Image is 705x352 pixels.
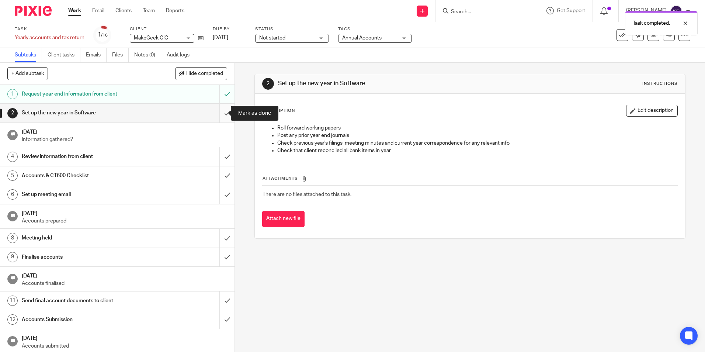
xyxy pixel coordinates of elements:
div: 11 [7,296,18,306]
div: 1 [98,31,108,39]
img: Pixie [15,6,52,16]
button: Attach new file [262,211,305,227]
img: svg%3E [670,5,682,17]
div: 12 [7,314,18,325]
button: Hide completed [175,67,227,80]
div: 2 [262,78,274,90]
label: Due by [213,26,246,32]
div: 2 [7,108,18,118]
h1: [DATE] [22,127,228,136]
a: Work [68,7,81,14]
a: Emails [86,48,107,62]
a: Email [92,7,104,14]
h1: Send final account documents to client [22,295,149,306]
div: 9 [7,252,18,262]
button: + Add subtask [7,67,48,80]
small: /16 [101,33,108,37]
h1: Set up meeting email [22,189,149,200]
span: [DATE] [213,35,228,40]
label: Task [15,26,84,32]
p: Check that client reconciled all bank items in year [277,147,677,154]
p: Accounts submitted [22,342,228,350]
span: Annual Accounts [342,35,382,41]
h1: Set up the new year in Software [278,80,486,87]
h1: Set up the new year in Software [22,107,149,118]
a: Clients [115,7,132,14]
div: 4 [7,152,18,162]
div: 6 [7,189,18,200]
a: Reports [166,7,184,14]
h1: [DATE] [22,333,228,342]
p: Description [262,108,295,114]
span: MakeGeek CIC [134,35,168,41]
p: Roll forward working papers [277,124,677,132]
label: Tags [338,26,412,32]
h1: [DATE] [22,208,228,217]
div: 5 [7,170,18,181]
a: Team [143,7,155,14]
h1: [DATE] [22,270,228,280]
h1: Request year end information from client [22,89,149,100]
p: Accounts prepared [22,217,228,225]
p: Check previous year's filings, meeting minutes and current year correspondence for any relevant info [277,139,677,147]
p: Task completed. [633,20,670,27]
h1: Accounts Submission [22,314,149,325]
span: Attachments [263,176,298,180]
span: Hide completed [186,71,223,77]
a: Client tasks [48,48,80,62]
div: 1 [7,89,18,99]
span: Not started [259,35,285,41]
p: Accounts finalised [22,280,228,287]
div: Instructions [642,81,678,87]
a: Subtasks [15,48,42,62]
label: Status [255,26,329,32]
h1: Meeting held [22,232,149,244]
h1: Accounts & CT600 Checklist [22,170,149,181]
p: Information gathered? [22,136,228,143]
div: Yearly accounts and tax return [15,34,84,41]
a: Notes (0) [134,48,161,62]
p: Post any prior year end journals [277,132,677,139]
div: 8 [7,233,18,243]
a: Files [112,48,129,62]
button: Edit description [626,105,678,117]
h1: Review information from client [22,151,149,162]
h1: Finalise accounts [22,252,149,263]
a: Audit logs [167,48,195,62]
label: Client [130,26,204,32]
span: There are no files attached to this task. [263,192,351,197]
